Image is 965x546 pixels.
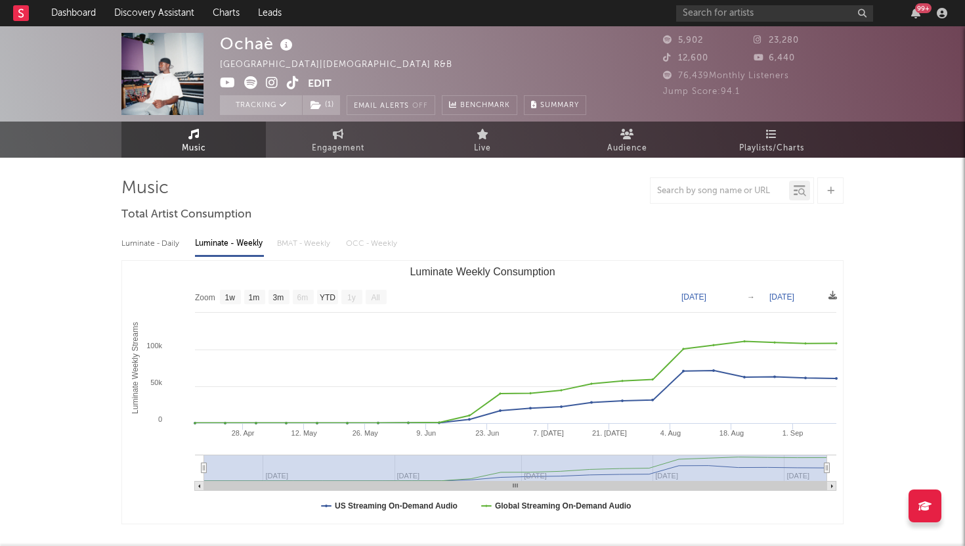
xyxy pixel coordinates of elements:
text: 12. May [291,429,318,437]
text: 1m [249,293,260,302]
text: 6m [297,293,309,302]
button: Edit [308,76,332,93]
text: [DATE] [681,292,706,302]
text: 9. Jun [416,429,436,437]
span: Audience [607,141,647,156]
text: 26. May [353,429,379,437]
text: 28. Apr [232,429,255,437]
text: 1w [225,293,236,302]
a: Benchmark [442,95,517,115]
span: Summary [540,102,579,109]
a: Audience [555,122,699,158]
text: 7. [DATE] [533,429,564,437]
text: 100k [146,342,162,350]
text: Luminate Weekly Streams [131,322,140,414]
button: Email AlertsOff [347,95,435,115]
text: YTD [320,293,335,302]
em: Off [412,102,428,110]
div: [GEOGRAPHIC_DATA] | [DEMOGRAPHIC_DATA] R&B [220,57,467,73]
text: Global Streaming On-Demand Audio [495,501,632,511]
span: Playlists/Charts [739,141,804,156]
span: 5,902 [663,36,703,45]
a: Live [410,122,555,158]
div: Ochaè [220,33,296,55]
button: 99+ [911,8,920,18]
span: Music [182,141,206,156]
button: (1) [303,95,340,115]
span: Jump Score: 94.1 [663,87,740,96]
text: 1. Sep [783,429,804,437]
span: ( 1 ) [302,95,341,115]
text: 23. Jun [475,429,499,437]
button: Tracking [220,95,302,115]
span: Benchmark [460,98,510,114]
text: 1y [347,293,356,302]
span: Live [474,141,491,156]
input: Search by song name or URL [651,186,789,196]
button: Summary [524,95,586,115]
span: 12,600 [663,54,708,62]
a: Playlists/Charts [699,122,844,158]
text: All [371,293,379,302]
span: 76,439 Monthly Listeners [663,72,789,80]
div: 99 + [915,3,932,13]
span: Total Artist Consumption [121,207,251,223]
text: [DATE] [769,292,794,302]
div: Luminate - Weekly [195,233,264,255]
span: 23,280 [754,36,799,45]
svg: Luminate Weekly Consumption [122,261,843,524]
text: 50k [150,378,162,386]
a: Engagement [266,122,410,158]
span: Engagement [312,141,364,156]
a: Music [121,122,266,158]
text: US Streaming On-Demand Audio [335,501,458,511]
text: Zoom [195,293,215,302]
text: 3m [273,293,284,302]
div: Luminate - Daily [121,233,182,255]
text: 21. [DATE] [592,429,627,437]
span: 6,440 [754,54,795,62]
text: 18. Aug [719,429,744,437]
input: Search for artists [676,5,873,22]
text: Luminate Weekly Consumption [410,266,555,277]
text: 4. Aug [660,429,681,437]
text: → [747,292,755,302]
text: 0 [158,415,162,423]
